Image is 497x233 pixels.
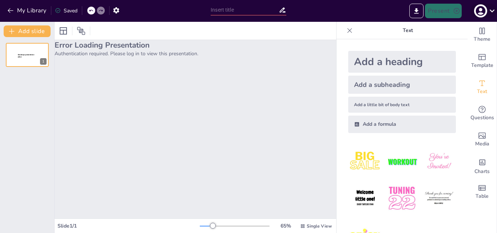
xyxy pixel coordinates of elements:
[475,140,489,148] span: Media
[55,7,77,14] div: Saved
[6,43,49,67] div: 1
[348,97,456,113] div: Add a little bit of body text
[476,192,489,200] span: Table
[385,181,419,215] img: 5.jpeg
[355,22,460,39] p: Text
[477,88,487,96] span: Text
[468,74,497,100] div: Add text boxes
[468,22,497,48] div: Change the overall theme
[409,4,424,18] button: Export to PowerPoint
[277,222,294,229] div: 65 %
[471,61,493,69] span: Template
[468,126,497,153] div: Add images, graphics, shapes or video
[474,35,490,43] span: Theme
[57,25,69,37] div: Layout
[468,48,497,74] div: Add ready made slides
[5,5,49,16] button: My Library
[348,76,456,94] div: Add a subheading
[55,50,336,57] p: Authentication required. Please log in to view this presentation.
[348,181,382,215] img: 4.jpeg
[348,51,456,73] div: Add a heading
[57,222,200,229] div: Slide 1 / 1
[348,116,456,133] div: Add a formula
[474,168,490,176] span: Charts
[348,145,382,178] img: 1.jpeg
[422,145,456,178] img: 3.jpeg
[470,114,494,122] span: Questions
[4,25,51,37] button: Add slide
[18,54,34,58] span: Sendsteps presentation editor
[468,100,497,126] div: Get real-time input from your audience
[211,5,279,15] input: Insert title
[468,153,497,179] div: Add charts and graphs
[55,40,336,50] h2: Error Loading Presentation
[422,181,456,215] img: 6.jpeg
[40,58,47,65] div: 1
[468,179,497,205] div: Add a table
[307,223,332,229] span: Single View
[385,145,419,178] img: 2.jpeg
[425,4,461,18] button: Present
[77,27,86,35] span: Position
